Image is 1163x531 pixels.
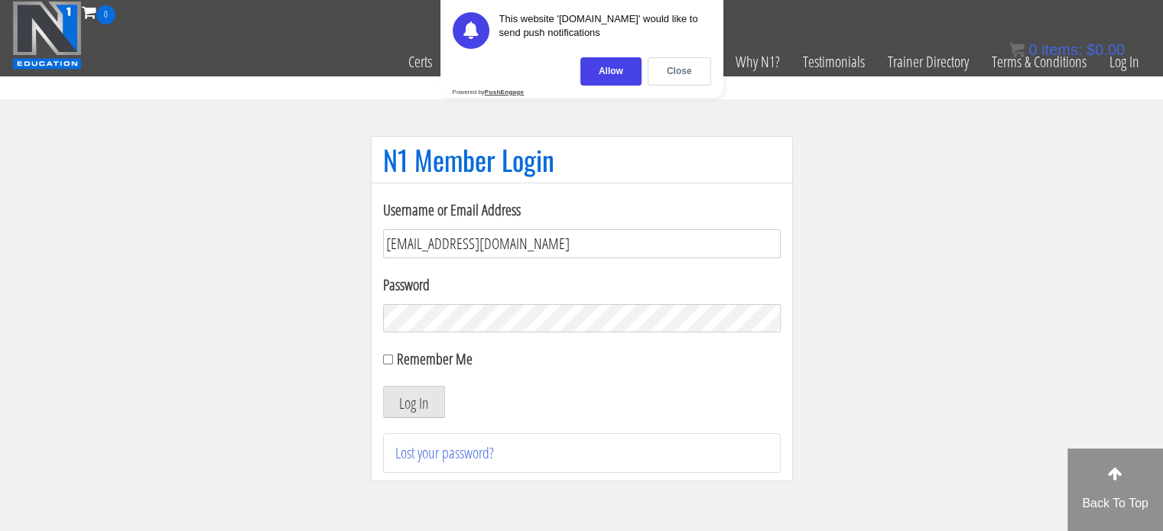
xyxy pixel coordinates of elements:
[724,24,791,99] a: Why N1?
[876,24,980,99] a: Trainer Directory
[580,57,642,86] div: Allow
[12,1,82,70] img: n1-education
[648,57,711,86] div: Close
[1009,41,1125,58] a: 0 items: $0.00
[395,442,494,463] a: Lost your password?
[499,12,711,49] div: This website '[DOMAIN_NAME]' would like to send push notifications
[397,348,473,369] label: Remember Me
[791,24,876,99] a: Testimonials
[1098,24,1151,99] a: Log In
[1087,41,1095,58] span: $
[383,199,781,222] label: Username or Email Address
[485,89,524,96] strong: PushEngage
[1009,42,1025,57] img: icon11.png
[383,274,781,296] label: Password
[1041,41,1082,58] span: items:
[980,24,1098,99] a: Terms & Conditions
[397,24,443,99] a: Certs
[1067,494,1163,513] p: Back To Top
[383,386,445,418] button: Log In
[1087,41,1125,58] bdi: 0.00
[1028,41,1037,58] span: 0
[383,144,781,175] h1: N1 Member Login
[96,5,115,24] span: 0
[453,89,525,96] div: Powered by
[82,2,115,22] a: 0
